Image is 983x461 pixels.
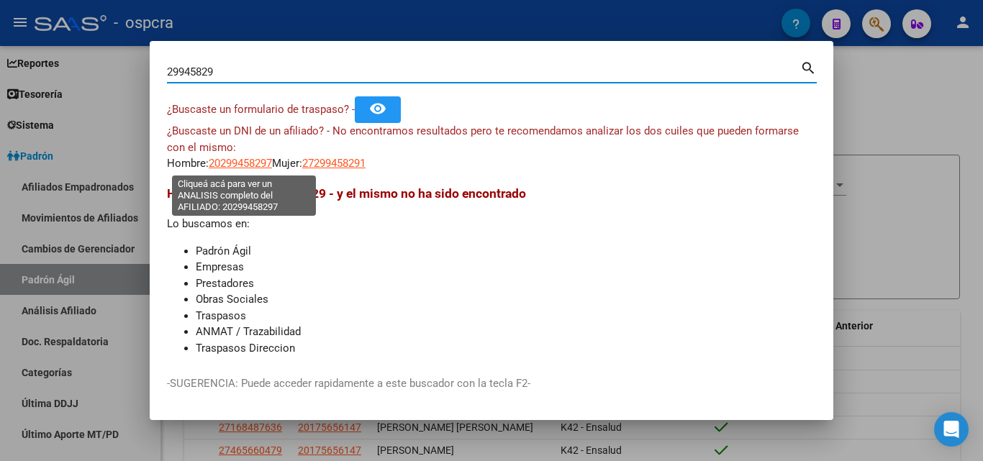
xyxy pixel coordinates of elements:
mat-icon: remove_red_eye [369,100,386,117]
span: ¿Buscaste un DNI de un afiliado? - No encontramos resultados pero te recomendamos analizar los do... [167,124,799,154]
span: 27299458291 [302,157,366,170]
li: Empresas [196,259,816,275]
span: 20299458297 [209,157,272,170]
p: -SUGERENCIA: Puede acceder rapidamente a este buscador con la tecla F2- [167,375,816,392]
div: Lo buscamos en: [167,184,816,356]
li: ANMAT / Trazabilidad [196,324,816,340]
li: Traspasos [196,308,816,324]
li: Prestadores [196,275,816,292]
li: Obras Sociales [196,291,816,308]
li: Padrón Ágil [196,243,816,260]
div: Hombre: Mujer: [167,123,816,172]
div: Open Intercom Messenger [934,412,969,447]
li: Traspasos Direccion [196,340,816,357]
span: Hemos buscado - 29945829 - y el mismo no ha sido encontrado [167,186,526,201]
mat-icon: search [800,58,817,76]
span: ¿Buscaste un formulario de traspaso? - [167,103,355,116]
